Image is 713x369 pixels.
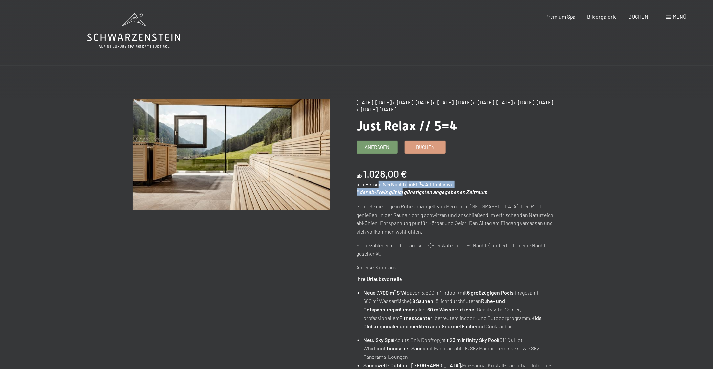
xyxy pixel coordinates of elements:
[356,106,396,112] span: • [DATE]–[DATE]
[433,99,472,105] span: • [DATE]–[DATE]
[392,99,432,105] span: • [DATE]–[DATE]
[473,99,513,105] span: • [DATE]–[DATE]
[673,13,687,20] span: Menü
[356,263,554,272] p: Anreise Sonntags
[387,181,408,187] span: 5 Nächte
[387,345,426,351] strong: finnischer Sauna
[545,13,575,20] a: Premium Spa
[363,288,554,331] li: (davon 5.500 m² indoor) mit (insgesamt 680 m² Wasserfläche), , 8 lichtdurchfluteten einer , Beaut...
[587,13,617,20] a: Bildergalerie
[356,118,457,134] span: Just Relax // 5=4
[405,141,445,153] a: Buchen
[356,202,554,236] p: Genieße die Tage in Ruhe umzingelt von Bergen im [GEOGRAPHIC_DATA]. Den Pool genießen, in der Sau...
[467,289,514,296] strong: 6 großzügigen Pools
[513,99,553,105] span: • [DATE]–[DATE]
[442,337,499,343] strong: mit 23 m Infinity Sky Pool
[363,289,406,296] strong: Neue 7.700 m² SPA
[356,189,487,195] em: * der ab-Preis gilt im günstigsten angegebenen Zeitraum
[409,181,454,187] span: inkl. ¾ All-Inclusive
[363,168,407,180] b: 1.028,00 €
[416,144,435,150] span: Buchen
[428,306,475,312] strong: 60 m Wasserrutsche
[363,336,554,361] li: (Adults Only Rooftop) (31 °C), Hot Whirlpool, mit Panoramablick, Sky Bar mit Terrasse sowie Sky P...
[363,337,394,343] strong: Neu: Sky Spa
[375,323,476,329] strong: regionaler und mediterraner Gourmetküche
[133,99,331,210] img: Just Relax // 5=4
[356,276,402,282] strong: Ihre Urlaubsvorteile
[357,141,397,153] a: Anfragen
[356,181,386,187] span: pro Person &
[356,99,392,105] span: [DATE]–[DATE]
[356,173,362,179] span: ab
[365,144,389,150] span: Anfragen
[400,315,433,321] strong: Fitnesscenter
[363,362,462,368] strong: Saunawelt: Outdoor-[GEOGRAPHIC_DATA],
[629,13,649,20] a: BUCHEN
[356,241,554,258] p: Sie bezahlen 4 mal die Tagesrate (Preiskategorie 1-4 Nächte) und erhalten eine Nacht geschenkt.
[413,298,434,304] strong: 8 Saunen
